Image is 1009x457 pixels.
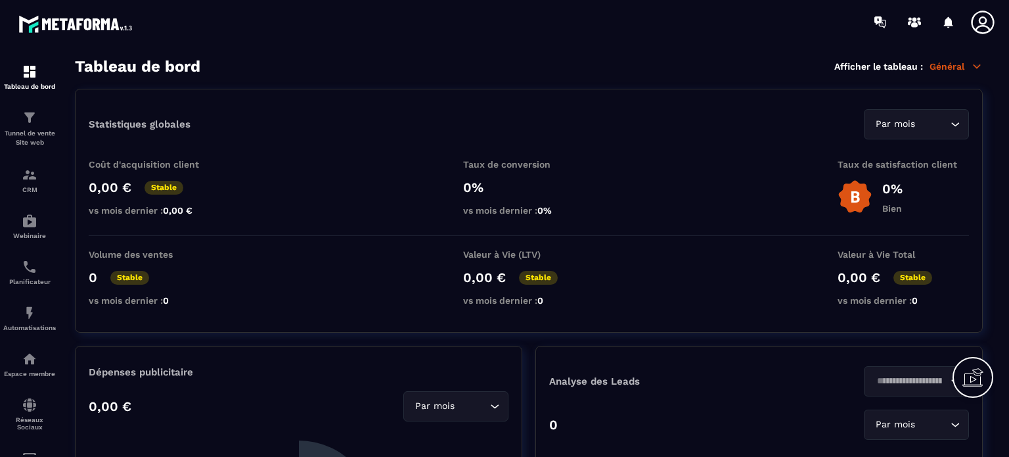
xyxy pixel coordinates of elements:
img: b-badge-o.b3b20ee6.svg [838,180,872,214]
span: 0 [537,295,543,306]
span: Par mois [872,418,918,432]
a: formationformationTableau de bord [3,54,56,100]
span: 0 [912,295,918,306]
input: Search for option [918,117,947,132]
span: Par mois [872,117,918,132]
p: Bien [882,203,903,214]
p: Analyse des Leads [549,375,759,387]
a: social-networksocial-networkRéseaux Sociaux [3,387,56,441]
span: 0 [163,295,169,306]
p: Tableau de bord [3,83,56,90]
p: Automatisations [3,324,56,331]
p: Stable [145,181,183,195]
p: Stable [110,271,149,285]
p: Stable [893,271,932,285]
div: Search for option [864,109,969,139]
input: Search for option [918,418,947,432]
span: 0,00 € [163,205,192,216]
div: Search for option [864,366,969,397]
img: logo [18,12,137,36]
p: Valeur à Vie Total [838,249,969,260]
input: Search for option [457,399,487,414]
p: Coût d'acquisition client [89,159,220,170]
p: vs mois dernier : [89,295,220,306]
img: automations [22,351,37,367]
p: CRM [3,186,56,193]
p: vs mois dernier : [89,205,220,216]
a: automationsautomationsAutomatisations [3,295,56,341]
img: social-network [22,397,37,413]
img: scheduler [22,259,37,275]
input: Search for option [872,374,947,389]
p: 0,00 € [463,270,506,285]
p: Stable [519,271,558,285]
img: formation [22,110,37,126]
img: formation [22,167,37,183]
p: vs mois dernier : [463,205,594,216]
img: formation [22,64,37,80]
a: formationformationTunnel de vente Site web [3,100,56,157]
img: automations [22,213,37,229]
div: Search for option [403,391,508,421]
p: Volume des ventes [89,249,220,260]
span: 0% [537,205,552,216]
a: automationsautomationsWebinaire [3,203,56,249]
p: 0% [463,180,594,195]
p: Statistiques globales [89,118,191,130]
a: formationformationCRM [3,157,56,203]
p: vs mois dernier : [838,295,969,306]
p: vs mois dernier : [463,295,594,306]
p: 0 [549,417,558,433]
p: Tunnel de vente Site web [3,129,56,147]
p: Réseaux Sociaux [3,416,56,431]
p: 0,00 € [89,398,131,414]
p: Webinaire [3,232,56,239]
p: Espace membre [3,370,56,377]
p: 0,00 € [89,180,131,195]
div: Search for option [864,410,969,440]
p: Valeur à Vie (LTV) [463,249,594,260]
img: automations [22,305,37,321]
p: Taux de conversion [463,159,594,170]
a: automationsautomationsEspace membre [3,341,56,387]
p: Afficher le tableau : [834,61,923,72]
p: Dépenses publicitaire [89,366,508,378]
h3: Tableau de bord [75,57,200,76]
p: 0% [882,181,903,197]
p: 0 [89,270,97,285]
p: Général [930,60,983,72]
a: schedulerschedulerPlanificateur [3,249,56,295]
span: Par mois [412,399,457,414]
p: 0,00 € [838,270,880,285]
p: Planificateur [3,278,56,285]
p: Taux de satisfaction client [838,159,969,170]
